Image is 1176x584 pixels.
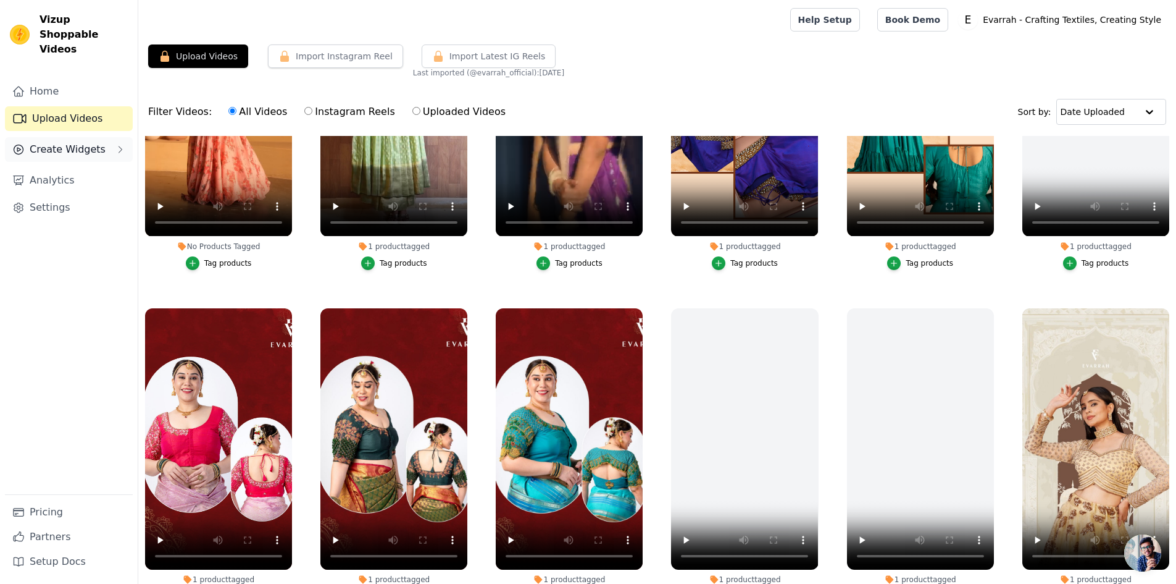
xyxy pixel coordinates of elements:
[887,256,953,270] button: Tag products
[536,256,603,270] button: Tag products
[1063,256,1129,270] button: Tag products
[790,8,860,32] a: Help Setup
[304,104,395,120] label: Instagram Reels
[10,25,30,44] img: Vizup
[380,258,427,268] div: Tag products
[412,104,506,120] label: Uploaded Videos
[978,9,1166,31] p: Evarrah - Crafting Textiles, Creating Style
[5,500,133,525] a: Pricing
[1018,99,1167,125] div: Sort by:
[5,137,133,162] button: Create Widgets
[145,242,292,252] div: No Products Tagged
[186,256,252,270] button: Tag products
[5,106,133,131] a: Upload Videos
[712,256,778,270] button: Tag products
[1124,535,1161,572] div: Open chat
[965,14,972,26] text: E
[5,168,133,193] a: Analytics
[5,549,133,574] a: Setup Docs
[449,50,546,62] span: Import Latest IG Reels
[1022,242,1169,252] div: 1 product tagged
[496,242,643,252] div: 1 product tagged
[268,44,403,68] button: Import Instagram Reel
[361,256,427,270] button: Tag products
[958,9,1166,31] button: E Evarrah - Crafting Textiles, Creating Style
[30,142,106,157] span: Create Widgets
[671,242,818,252] div: 1 product tagged
[5,195,133,220] a: Settings
[5,525,133,549] a: Partners
[228,104,288,120] label: All Videos
[228,107,236,115] input: All Videos
[148,44,248,68] button: Upload Videos
[422,44,556,68] button: Import Latest IG Reels
[730,258,778,268] div: Tag products
[204,258,252,268] div: Tag products
[148,98,512,126] div: Filter Videos:
[877,8,948,32] a: Book Demo
[847,242,994,252] div: 1 product tagged
[906,258,953,268] div: Tag products
[304,107,312,115] input: Instagram Reels
[320,242,467,252] div: 1 product tagged
[1082,258,1129,268] div: Tag products
[5,79,133,104] a: Home
[412,107,420,115] input: Uploaded Videos
[413,68,564,78] span: Last imported (@ evarrah_official ): [DATE]
[40,12,128,57] span: Vizup Shoppable Videos
[555,258,603,268] div: Tag products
